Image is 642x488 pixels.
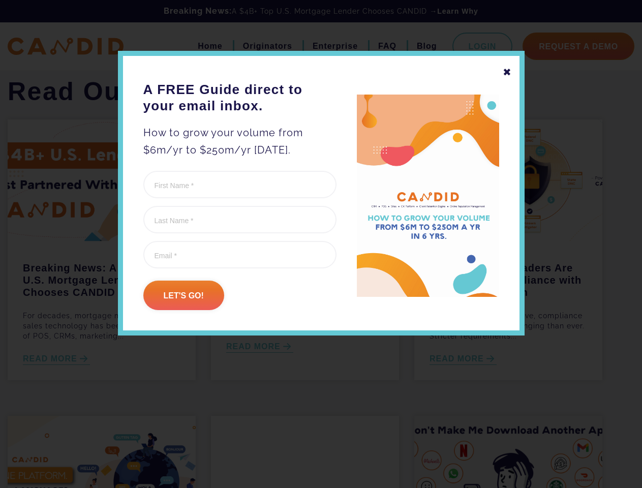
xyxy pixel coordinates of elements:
input: Last Name * [143,206,337,233]
img: A FREE Guide direct to your email inbox. [357,95,499,297]
input: Email * [143,241,337,268]
h3: A FREE Guide direct to your email inbox. [143,81,337,114]
div: ✖ [503,64,512,81]
p: How to grow your volume from $6m/yr to $250m/yr [DATE]. [143,124,337,159]
input: Let's go! [143,281,224,310]
input: First Name * [143,171,337,198]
